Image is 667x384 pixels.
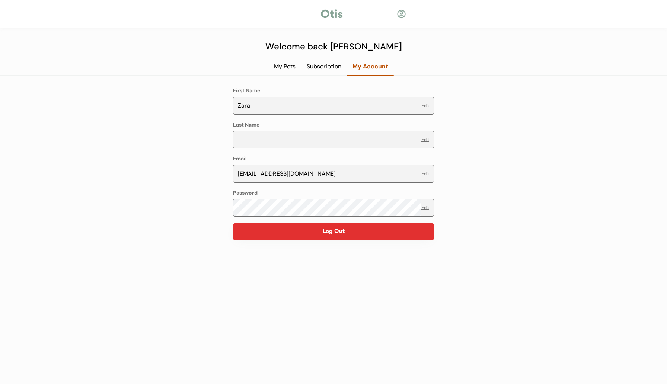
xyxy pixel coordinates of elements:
button: Edit [421,205,429,210]
div: Subscription [301,63,347,71]
div: First Name [233,87,260,95]
div: Edit [421,103,429,108]
div: Welcome back [PERSON_NAME] [261,40,406,53]
div: My Pets [268,63,301,71]
div: Last Name [233,121,259,129]
button: Edit [421,172,429,176]
button: Edit [421,137,429,142]
div: Password [233,189,258,197]
div: My Account [347,63,394,71]
button: Log Out [233,223,434,240]
div: Email [233,155,247,163]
